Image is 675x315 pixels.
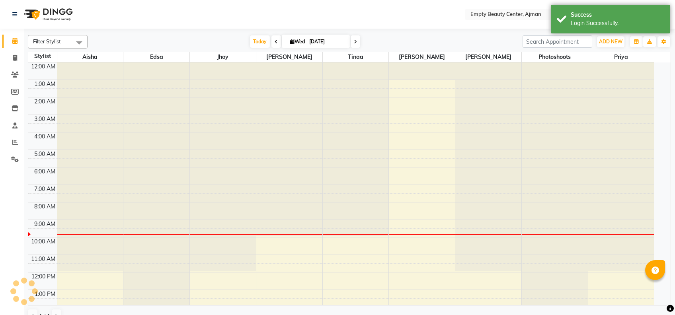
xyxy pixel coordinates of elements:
div: 1:00 AM [33,80,57,88]
span: Wed [288,39,307,45]
div: 5:00 AM [33,150,57,158]
div: 3:00 AM [33,115,57,123]
div: 2:00 AM [33,97,57,106]
span: Today [250,35,270,48]
input: 2025-09-03 [307,36,347,48]
span: Edsa [123,52,189,62]
span: [PERSON_NAME] [256,52,322,62]
div: 8:00 AM [33,202,57,211]
span: [PERSON_NAME] [389,52,455,62]
span: jhoy [190,52,256,62]
div: 12:00 PM [30,272,57,281]
div: 6:00 AM [33,167,57,176]
img: logo [20,3,75,25]
div: 9:00 AM [33,220,57,228]
div: Success [571,11,664,19]
div: 10:00 AM [29,237,57,246]
span: Tinaa [323,52,389,62]
button: ADD NEW [597,36,624,47]
span: ADD NEW [599,39,622,45]
div: Stylist [28,52,57,60]
span: Filter Stylist [33,38,61,45]
span: Photoshoots [522,52,588,62]
div: 7:00 AM [33,185,57,193]
span: [PERSON_NAME] [455,52,521,62]
span: Priya [588,52,654,62]
div: 12:00 AM [29,62,57,71]
span: Aisha [57,52,123,62]
div: 4:00 AM [33,132,57,141]
div: 1:00 PM [33,290,57,298]
input: Search Appointment [523,35,592,48]
div: 11:00 AM [29,255,57,263]
div: Login Successfully. [571,19,664,27]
